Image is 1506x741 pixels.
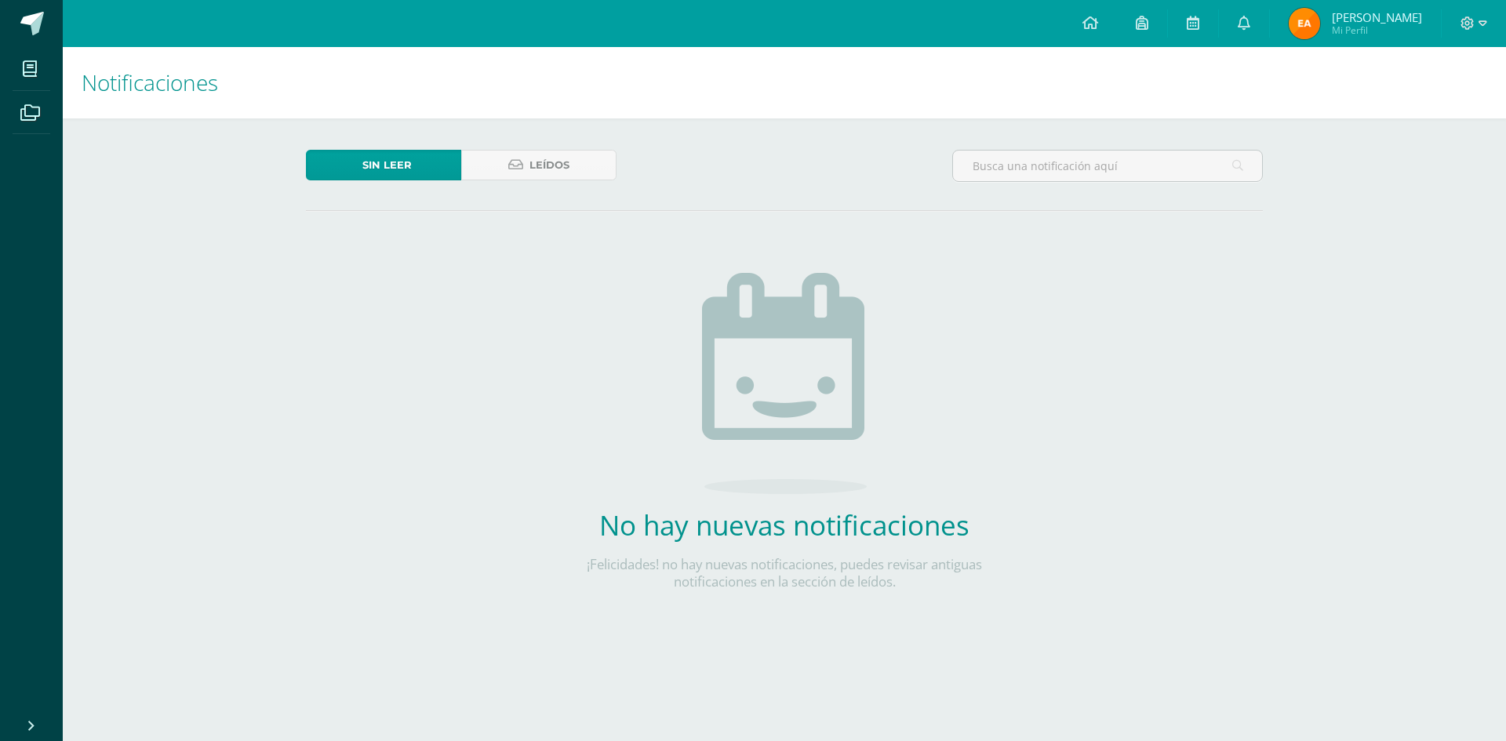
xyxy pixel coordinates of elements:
span: [PERSON_NAME] [1332,9,1422,25]
span: Leídos [529,151,569,180]
input: Busca una notificación aquí [953,151,1262,181]
span: Mi Perfil [1332,24,1422,37]
a: Sin leer [306,150,461,180]
img: no_activities.png [702,273,867,494]
a: Leídos [461,150,617,180]
h2: No hay nuevas notificaciones [553,507,1016,543]
span: Sin leer [362,151,412,180]
span: Notificaciones [82,67,218,97]
img: c8adb343b97740be45fb554d4d475903.png [1289,8,1320,39]
p: ¡Felicidades! no hay nuevas notificaciones, puedes revisar antiguas notificaciones en la sección ... [553,556,1016,590]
